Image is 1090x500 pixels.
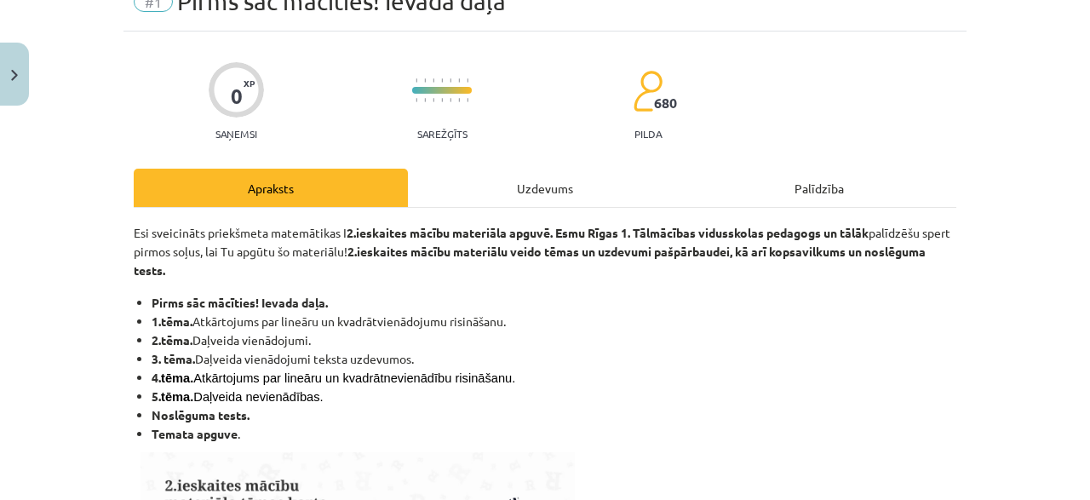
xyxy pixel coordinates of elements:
[152,370,161,385] span: 4.
[347,244,354,259] strong: 2
[192,332,311,348] span: Daļveida vienādojumi.
[152,426,238,441] span: Temata apguve
[467,78,468,83] img: icon-short-line-57e1e144782c952c97e751825c79c345078a6d821885a25fce030b3d8c18986b.svg
[192,313,506,329] span: Atkārtojums par lineāru un kvadrātvienādojumu risināšanu.
[441,78,443,83] img: icon-short-line-57e1e144782c952c97e751825c79c345078a6d821885a25fce030b3d8c18986b.svg
[654,95,677,111] span: 680
[152,351,195,366] span: 3. tēma.
[450,78,451,83] img: icon-short-line-57e1e144782c952c97e751825c79c345078a6d821885a25fce030b3d8c18986b.svg
[152,332,192,348] span: 2.tēma.
[244,78,255,88] span: XP
[458,78,460,83] img: icon-short-line-57e1e144782c952c97e751825c79c345078a6d821885a25fce030b3d8c18986b.svg
[467,98,468,102] img: icon-short-line-57e1e144782c952c97e751825c79c345078a6d821885a25fce030b3d8c18986b.svg
[152,407,250,422] span: Noslēguma tests.
[682,169,956,207] div: Palīdzība
[209,128,264,140] p: Saņemsi
[231,84,243,108] div: 0
[134,244,926,278] b: ieskaites mācību materiālu veido tēmas un uzdevumi pašpārbaudei, kā arī kopsavilkums un noslēguma...
[416,78,417,83] img: icon-short-line-57e1e144782c952c97e751825c79c345078a6d821885a25fce030b3d8c18986b.svg
[458,98,460,102] img: icon-short-line-57e1e144782c952c97e751825c79c345078a6d821885a25fce030b3d8c18986b.svg
[152,313,192,329] span: 1.tēma.
[161,390,193,404] span: tēma.
[433,98,434,102] img: icon-short-line-57e1e144782c952c97e751825c79c345078a6d821885a25fce030b3d8c18986b.svg
[354,244,357,259] strong: .
[238,426,240,441] span: .
[408,169,682,207] div: Uzdevums
[152,388,161,404] span: 5.
[450,98,451,102] img: icon-short-line-57e1e144782c952c97e751825c79c345078a6d821885a25fce030b3d8c18986b.svg
[152,295,328,310] span: Pirms sāc mācīties! Ievada daļa.
[433,78,434,83] img: icon-short-line-57e1e144782c952c97e751825c79c345078a6d821885a25fce030b3d8c18986b.svg
[193,390,323,404] span: Daļveida nevienādības.
[134,169,408,207] div: Apraksts
[424,98,426,102] img: icon-short-line-57e1e144782c952c97e751825c79c345078a6d821885a25fce030b3d8c18986b.svg
[417,128,468,140] p: Sarežģīts
[161,371,193,385] span: tēma.
[424,78,426,83] img: icon-short-line-57e1e144782c952c97e751825c79c345078a6d821885a25fce030b3d8c18986b.svg
[134,225,950,278] span: Esi sveicināts priekšmeta matemātikas I palīdzēšu spert pirmos soļus, lai Tu apgūtu šo materiālu!
[347,225,869,240] b: 2.ieskaites mācību materiāla apguvē. Esmu Rīgas 1. Tālmācības vidusskolas pedagogs un tālāk
[195,351,414,366] span: Daļveida vienādojumi teksta uzdevumos.
[441,98,443,102] img: icon-short-line-57e1e144782c952c97e751825c79c345078a6d821885a25fce030b3d8c18986b.svg
[416,98,417,102] img: icon-short-line-57e1e144782c952c97e751825c79c345078a6d821885a25fce030b3d8c18986b.svg
[633,70,663,112] img: students-c634bb4e5e11cddfef0936a35e636f08e4e9abd3cc4e673bd6f9a4125e45ecb1.svg
[193,371,515,385] span: Atkārtojums par lineāru un kvadrātnevienādību risināšanu.
[11,70,18,81] img: icon-close-lesson-0947bae3869378f0d4975bcd49f059093ad1ed9edebbc8119c70593378902aed.svg
[634,128,662,140] p: pilda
